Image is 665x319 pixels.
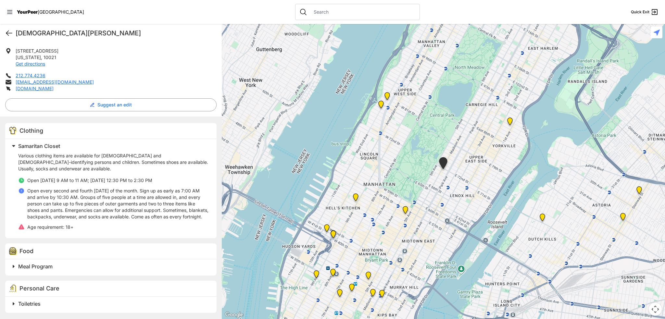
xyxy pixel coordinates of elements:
a: [EMAIL_ADDRESS][DOMAIN_NAME] [16,79,94,85]
div: Antonio Olivieri Drop-in Center [329,269,337,279]
span: [STREET_ADDRESS] [16,48,58,54]
span: Personal Care [19,285,59,292]
div: Fancy Thrift Shop [538,214,546,224]
p: Open every second and fourth [DATE] of the month. Sign up as early as 7:00 AM and arrive by 10:30... [27,188,209,220]
span: [GEOGRAPHIC_DATA] [38,9,84,15]
div: Metro Baptist Church [329,230,337,241]
span: Age requirement: [27,224,64,230]
button: Suggest an edit [5,98,217,111]
a: [DOMAIN_NAME] [16,86,54,91]
button: Map camera controls [649,303,662,316]
a: Get directions [16,61,45,67]
a: 212.774.4236 [16,73,45,78]
div: Metro Baptist Church [329,230,337,240]
h1: [DEMOGRAPHIC_DATA][PERSON_NAME] [16,29,217,38]
span: Suggest an edit [97,102,132,108]
div: Mainchance Adult Drop-in Center [378,290,386,300]
img: Google [223,311,245,319]
span: Quick Exit [631,9,649,15]
div: New York [323,224,331,235]
span: [US_STATE] [16,55,41,60]
div: Manhattan [438,157,449,172]
span: Toiletries [18,301,41,307]
div: Chelsea [312,270,320,281]
span: Samaritan Closet [18,143,60,149]
input: Search [310,9,416,15]
div: Pathways Adult Drop-In Program [383,92,391,103]
a: Quick Exit [631,8,659,16]
span: Food [19,248,33,254]
span: Meal Program [18,263,53,270]
div: Headquarters [348,284,356,294]
div: 9th Avenue Drop-in Center [352,193,360,204]
span: YourPeer [17,9,38,15]
span: Clothing [19,127,43,134]
span: , [41,55,42,60]
a: Open this area in Google Maps (opens a new window) [223,311,245,319]
div: Greater New York City [369,289,377,299]
div: Avenue Church [506,117,514,128]
p: Various clothing items are available for [DEMOGRAPHIC_DATA] and [DEMOGRAPHIC_DATA]-identifying pe... [18,153,209,172]
a: YourPeer[GEOGRAPHIC_DATA] [17,10,84,14]
span: 10021 [44,55,56,60]
span: Open [DATE] 9 AM to 11 AM; [DATE] 12:30 PM to 2:30 PM [27,178,152,183]
div: New Location, Headquarters [336,289,344,300]
p: 18+ [27,224,73,230]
